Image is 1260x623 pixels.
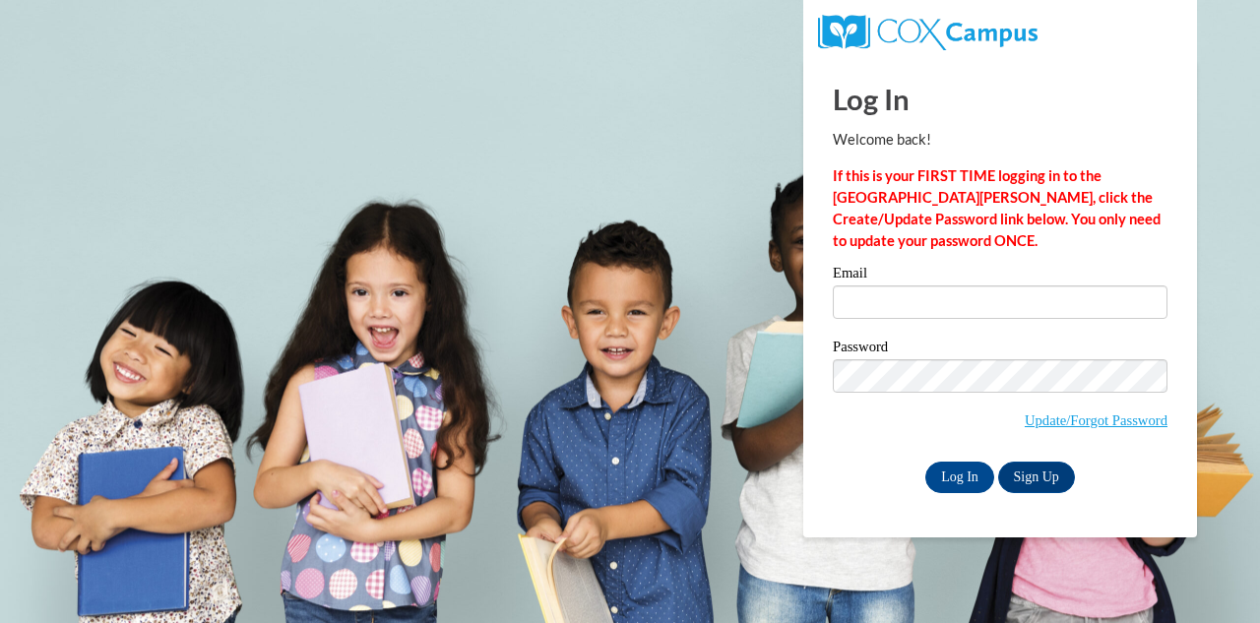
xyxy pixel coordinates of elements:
[833,79,1167,119] h1: Log In
[925,462,994,493] input: Log In
[818,15,1038,50] img: COX Campus
[998,462,1075,493] a: Sign Up
[833,340,1167,359] label: Password
[833,129,1167,151] p: Welcome back!
[833,266,1167,285] label: Email
[1025,412,1167,428] a: Update/Forgot Password
[818,23,1038,39] a: COX Campus
[833,167,1161,249] strong: If this is your FIRST TIME logging in to the [GEOGRAPHIC_DATA][PERSON_NAME], click the Create/Upd...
